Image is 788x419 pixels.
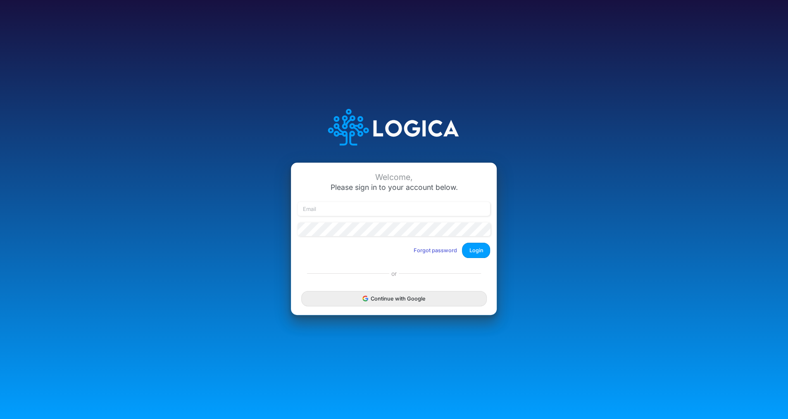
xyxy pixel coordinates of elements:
input: Email [298,202,490,216]
button: Continue with Google [301,291,486,306]
span: Please sign in to your account below. [330,183,457,192]
div: Welcome, [298,173,490,182]
button: Forgot password [408,244,462,257]
button: Login [462,243,490,258]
